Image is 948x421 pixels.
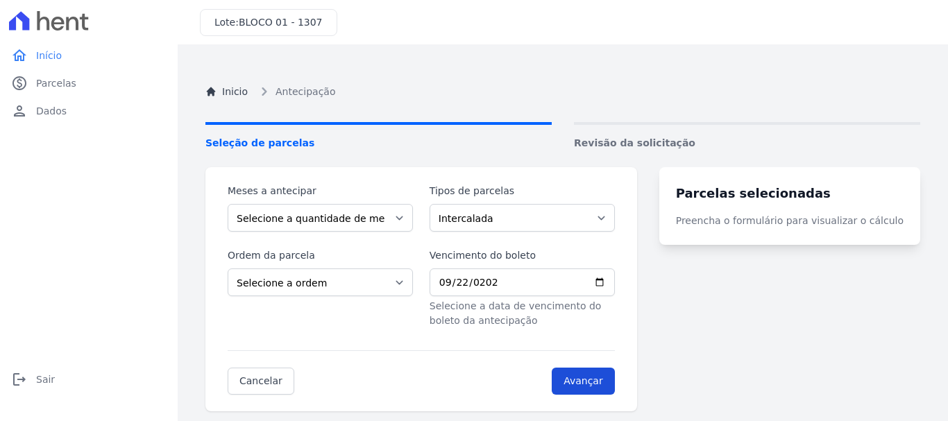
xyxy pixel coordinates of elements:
[36,104,67,118] span: Dados
[430,184,615,198] label: Tipos de parcelas
[6,97,172,125] a: personDados
[205,85,248,99] a: Inicio
[11,371,28,388] i: logout
[676,214,904,228] p: Preencha o formulário para visualizar o cálculo
[676,184,904,203] h3: Parcelas selecionadas
[239,17,323,28] span: BLOCO 01 - 1307
[6,42,172,69] a: homeInício
[205,136,552,151] span: Seleção de parcelas
[574,136,920,151] span: Revisão da solicitação
[11,75,28,92] i: paid
[36,372,55,386] span: Sair
[36,49,62,62] span: Início
[36,76,76,90] span: Parcelas
[276,85,335,99] span: Antecipação
[228,368,294,395] a: Cancelar
[430,248,615,263] label: Vencimento do boleto
[11,103,28,119] i: person
[552,368,615,395] input: Avançar
[6,69,172,97] a: paidParcelas
[430,299,615,328] p: Selecione a data de vencimento do boleto da antecipação
[6,366,172,393] a: logoutSair
[214,15,323,30] h3: Lote:
[228,184,413,198] label: Meses a antecipar
[228,248,413,263] label: Ordem da parcela
[205,83,920,100] nav: Breadcrumb
[11,47,28,64] i: home
[205,122,920,151] nav: Progress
